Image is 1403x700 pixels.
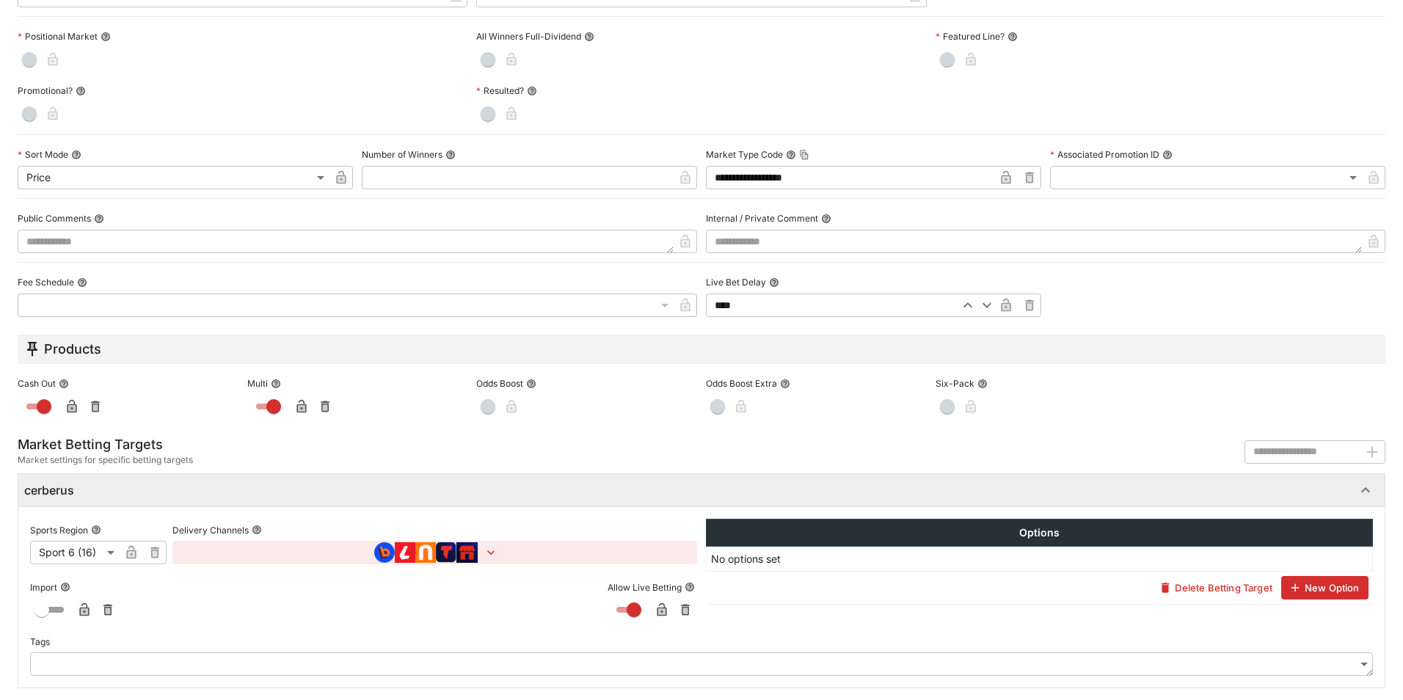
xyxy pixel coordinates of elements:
[707,519,1373,547] th: Options
[476,377,523,390] p: Odds Boost
[44,340,101,357] h5: Products
[821,214,831,224] button: Internal / Private Comment
[30,635,50,648] p: Tags
[436,542,456,563] img: brand
[707,547,1373,572] td: No options set
[395,542,415,563] img: brand
[91,525,101,535] button: Sports Region
[685,582,695,592] button: Allow Live Betting
[769,277,779,288] button: Live Bet Delay
[172,524,249,536] p: Delivery Channels
[476,84,524,97] p: Resulted?
[706,212,818,225] p: Internal / Private Comment
[77,277,87,288] button: Fee Schedule
[71,150,81,160] button: Sort Mode
[977,379,988,389] button: Six-Pack
[18,276,74,288] p: Fee Schedule
[18,84,73,97] p: Promotional?
[271,379,281,389] button: Multi
[247,377,268,390] p: Multi
[936,377,974,390] p: Six-Pack
[30,524,88,536] p: Sports Region
[799,150,809,160] button: Copy To Clipboard
[24,483,74,498] h6: cerberus
[252,525,262,535] button: Delivery Channels
[76,86,86,96] button: Promotional?
[527,86,537,96] button: Resulted?
[706,276,766,288] p: Live Bet Delay
[1050,148,1159,161] p: Associated Promotion ID
[18,377,56,390] p: Cash Out
[30,581,57,594] p: Import
[18,453,193,467] span: Market settings for specific betting targets
[706,148,783,161] p: Market Type Code
[18,436,193,453] h5: Market Betting Targets
[786,150,796,160] button: Market Type CodeCopy To Clipboard
[415,542,436,563] img: brand
[584,32,594,42] button: All Winners Full-Dividend
[30,541,120,564] div: Sport 6 (16)
[1162,150,1173,160] button: Associated Promotion ID
[456,542,478,563] img: brand
[18,148,68,161] p: Sort Mode
[476,30,581,43] p: All Winners Full-Dividend
[526,379,536,389] button: Odds Boost
[936,30,1005,43] p: Featured Line?
[1007,32,1018,42] button: Featured Line?
[101,32,111,42] button: Positional Market
[374,542,395,563] img: brand
[362,148,442,161] p: Number of Winners
[18,30,98,43] p: Positional Market
[60,582,70,592] button: Import
[18,166,329,189] div: Price
[18,212,91,225] p: Public Comments
[706,377,777,390] p: Odds Boost Extra
[608,581,682,594] p: Allow Live Betting
[445,150,456,160] button: Number of Winners
[1281,576,1369,599] button: New Option
[94,214,104,224] button: Public Comments
[780,379,790,389] button: Odds Boost Extra
[59,379,69,389] button: Cash Out
[1151,576,1280,599] button: Delete Betting Target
